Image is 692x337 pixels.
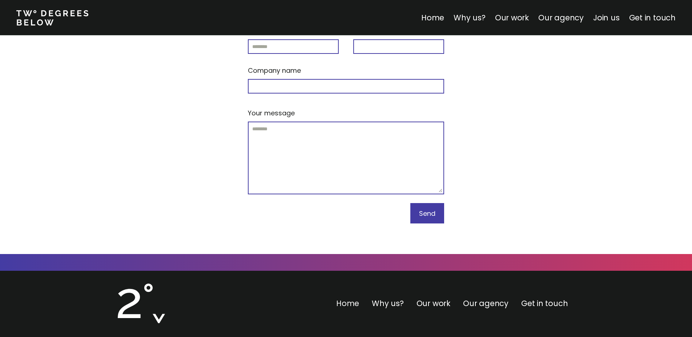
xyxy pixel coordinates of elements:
button: Send [410,203,444,223]
input: Email [248,39,339,54]
input: Phone number [353,39,444,54]
p: Company name [248,66,301,75]
span: Send [419,209,435,218]
a: Join us [593,12,620,23]
a: Get in touch [629,12,676,23]
textarea: Your message [248,122,444,194]
input: Company name [248,79,444,94]
a: Why us? [372,298,404,309]
a: Get in touch [521,298,568,309]
a: Our work [495,12,529,23]
a: Our agency [463,298,508,309]
a: Why us? [454,12,486,23]
p: Your message [248,108,295,118]
a: Home [421,12,444,23]
a: Our work [417,298,450,309]
a: Our agency [538,12,584,23]
a: Home [336,298,359,309]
